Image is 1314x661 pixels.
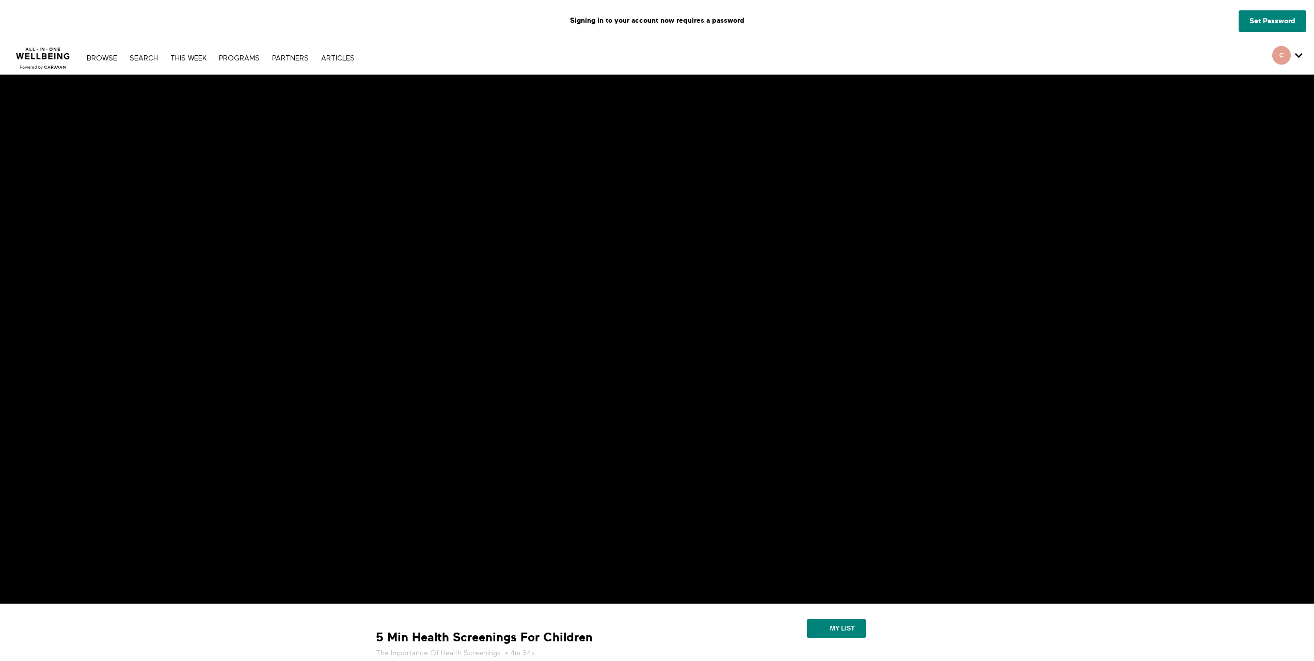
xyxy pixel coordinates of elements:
[267,55,314,62] a: PARTNERS
[1264,41,1310,74] div: Secondary
[124,55,163,62] a: Search
[316,55,360,62] a: ARTICLES
[82,55,122,62] a: Browse
[82,53,359,63] nav: Primary
[214,55,265,62] a: PROGRAMS
[12,40,74,71] img: CARAVAN
[1239,10,1306,32] a: Set Password
[8,8,1306,34] p: Signing in to your account now requires a password
[165,55,212,62] a: THIS WEEK
[376,629,593,645] strong: 5 Min Health Screenings For Children
[376,648,722,658] h5: • 4m 34s
[376,648,501,658] a: The Importance Of Health Screenings
[807,619,865,638] button: My list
